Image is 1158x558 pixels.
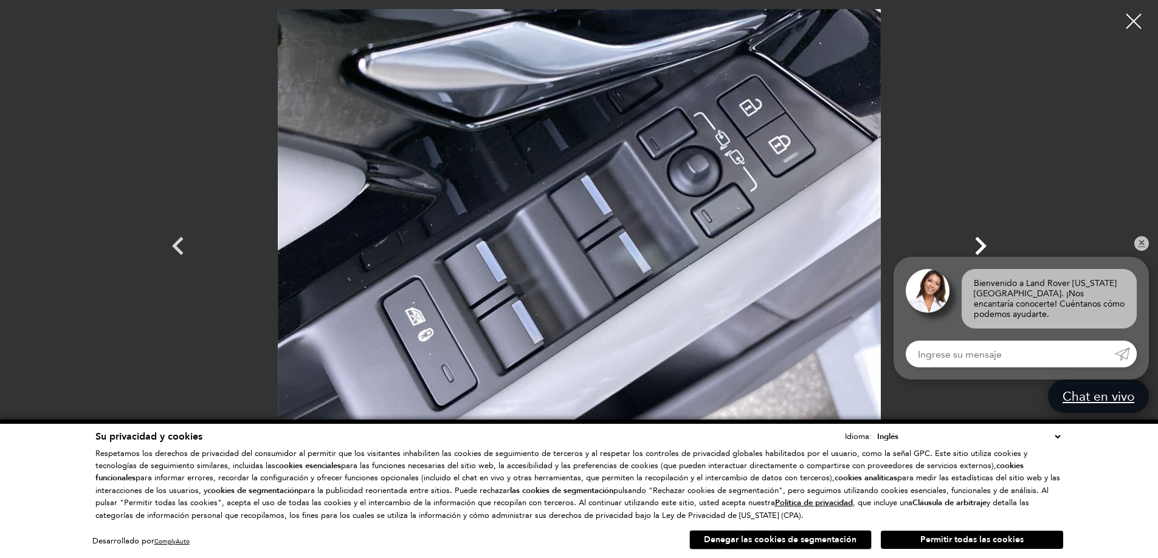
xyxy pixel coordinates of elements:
[341,461,996,470] font: para las funciones necesarias del sitio web, la accesibilidad y las preferencias de cookies (que ...
[92,536,154,545] font: Desarrollado por
[906,341,1115,367] input: Ingrese su mensaje
[95,498,1029,520] font: y detalla las categorías de información personal que recopilamos, los fines para los cuales se ut...
[275,460,341,471] font: cookies esenciales
[920,534,1024,545] font: Permitir todas las cookies
[215,9,944,461] img: Nueva imagen 18 del Land Rover S gris Arroios 2025
[1115,341,1137,367] a: Entregar
[95,449,1027,470] font: Respetamos los derechos de privacidad del consumidor al permitir que los visitantes inhabiliten l...
[835,472,897,483] font: cookies analíticas
[906,269,949,313] img: Foto de perfil del agente
[95,473,1060,495] font: para medir las estadísticas del sitio web y las interacciones de los usuarios, y
[775,497,853,508] font: Política de privacidad
[974,278,1125,319] font: Bienvenido a Land Rover [US_STATE][GEOGRAPHIC_DATA]. ¡Nos encantaría conocerte! Cuéntanos cómo po...
[154,537,190,545] a: ComplyAuto
[160,222,196,276] div: Anterior
[1056,388,1140,404] span: Chat en vivo
[1048,379,1149,413] a: Chat en vivo
[510,485,613,496] font: las cookies de segmentación
[845,432,872,441] font: Idioma:
[689,530,872,549] button: Denegar las cookies de segmentación
[881,531,1063,549] button: Permitir todas las cookies
[912,497,987,508] font: Cláusula de arbitraje
[136,473,835,482] font: para informar errores, recordar la configuración y ofrecer funciones opcionales (incluido el chat...
[95,430,202,443] font: Su privacidad y cookies
[874,430,1063,443] select: Seleccionar idioma
[207,485,298,496] font: cookies de segmentación
[704,534,856,545] font: Denegar las cookies de segmentación
[962,222,999,276] div: Próximo
[1063,389,1134,404] font: Chat en vivo
[853,498,912,507] font: , que incluye una
[298,486,510,495] font: para la publicidad reorientada entre sitios. Puede rechazar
